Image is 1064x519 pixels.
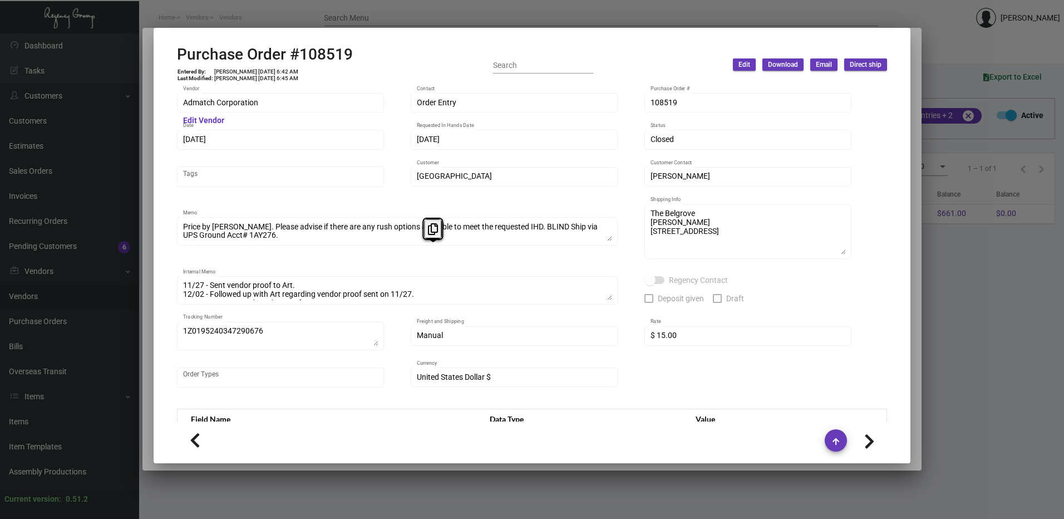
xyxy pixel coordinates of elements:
button: Direct ship [844,58,887,71]
td: Entered By: [177,68,214,75]
button: Download [762,58,804,71]
span: Regency Contact [669,273,728,287]
span: Closed [651,135,674,144]
th: Field Name [178,409,479,429]
mat-hint: Edit Vendor [183,116,224,125]
button: Edit [733,58,756,71]
td: Last Modified: [177,75,214,82]
div: Current version: [4,493,61,505]
span: Email [816,60,832,70]
button: Email [810,58,838,71]
th: Data Type [479,409,684,429]
span: Download [768,60,798,70]
td: [PERSON_NAME] [DATE] 6:45 AM [214,75,299,82]
th: Value [684,409,886,429]
span: Draft [726,292,744,305]
span: Direct ship [850,60,881,70]
div: 0.51.2 [66,493,88,505]
h2: Purchase Order #108519 [177,45,353,64]
span: Deposit given [658,292,704,305]
i: Copy [428,223,438,235]
td: [PERSON_NAME] [DATE] 6:42 AM [214,68,299,75]
span: Edit [738,60,750,70]
span: Manual [417,331,443,340]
